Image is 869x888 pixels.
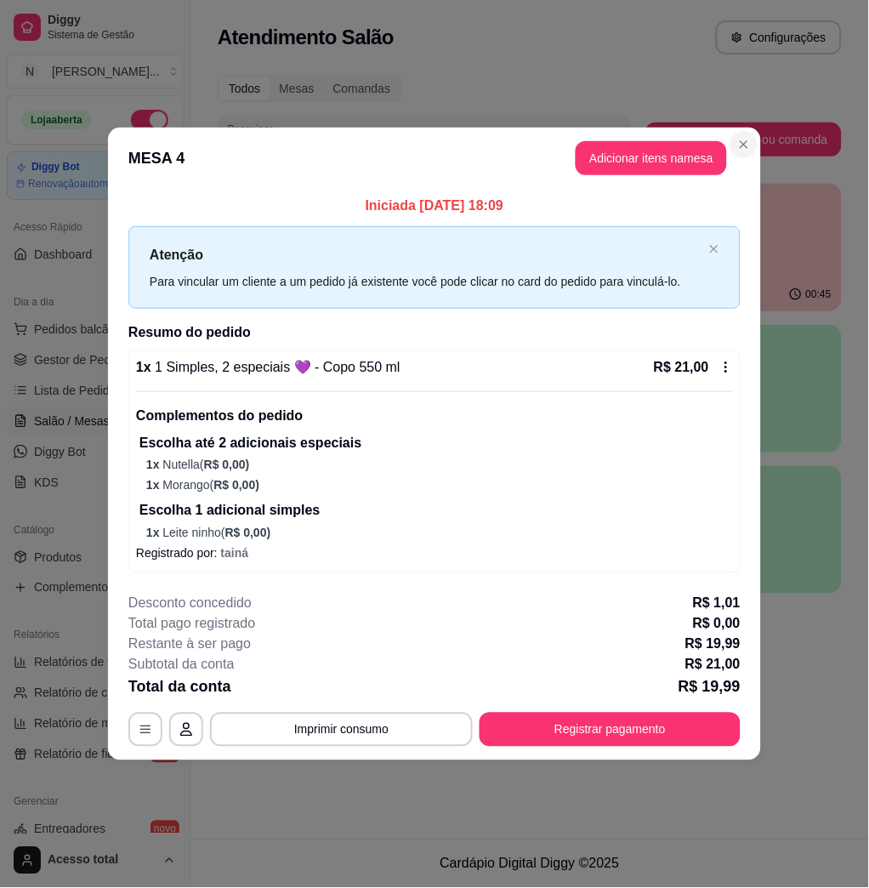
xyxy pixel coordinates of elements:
[654,357,709,378] p: R$ 21,00
[210,713,473,747] button: Imprimir consumo
[139,501,733,521] p: Escolha 1 adicional simples
[693,614,741,635] p: R$ 0,00
[150,244,702,265] p: Atenção
[685,635,741,655] p: R$ 19,99
[136,357,400,378] p: 1 x
[213,479,259,492] span: R$ 0,00 )
[150,272,702,291] div: Para vincular um cliente a um pedido já existente você pode clicar no card do pedido para vinculá...
[685,655,741,675] p: R$ 21,00
[136,406,733,426] p: Complementos do pedido
[146,479,162,492] span: 1 x
[146,477,733,494] p: Morango (
[136,545,733,562] p: Registrado por:
[146,457,733,474] p: Nutella (
[204,458,250,472] span: R$ 0,00 )
[146,458,162,472] span: 1 x
[709,244,719,255] button: close
[128,635,251,655] p: Restante à ser pago
[730,131,758,158] button: Close
[139,433,733,453] p: Escolha até 2 adicionais especiais
[225,527,271,540] span: R$ 0,00 )
[108,128,761,189] header: MESA 4
[679,675,741,699] p: R$ 19,99
[151,360,400,374] span: 1 Simples, 2 especiais 💜 - Copo 550 ml
[128,322,741,343] h2: Resumo do pedido
[709,244,719,254] span: close
[128,196,741,216] p: Iniciada [DATE] 18:09
[128,675,231,699] p: Total da conta
[221,547,249,561] span: tainá
[146,527,162,540] span: 1 x
[146,525,733,542] p: Leite ninho (
[128,594,252,614] p: Desconto concedido
[693,594,741,614] p: R$ 1,01
[128,655,235,675] p: Subtotal da conta
[480,713,741,747] button: Registrar pagamento
[128,614,255,635] p: Total pago registrado
[576,141,727,175] button: Adicionar itens namesa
